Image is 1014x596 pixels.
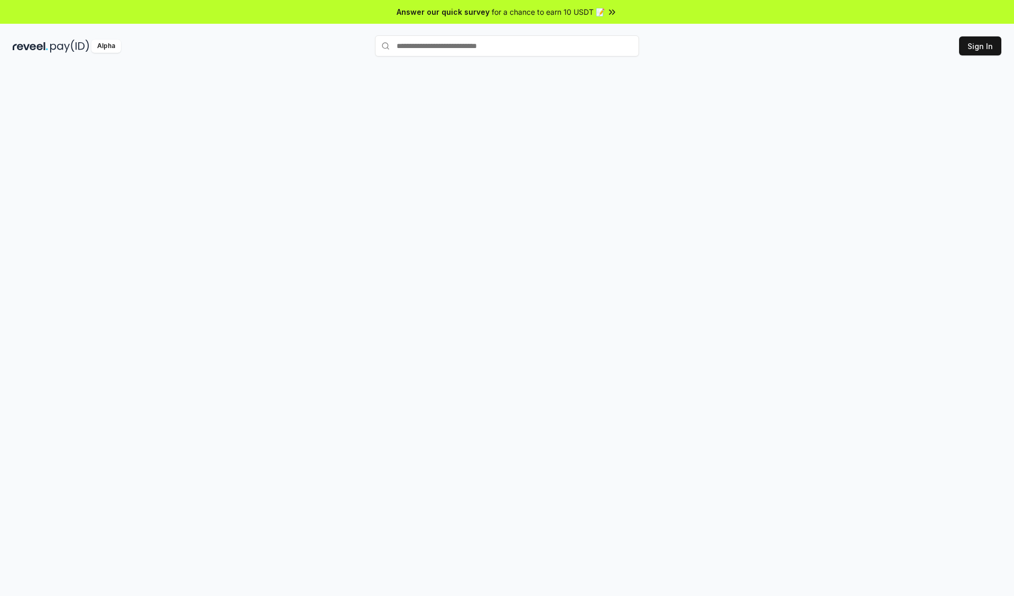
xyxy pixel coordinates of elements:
div: Alpha [91,40,121,53]
span: for a chance to earn 10 USDT 📝 [492,6,605,17]
img: pay_id [50,40,89,53]
button: Sign In [959,36,1001,55]
span: Answer our quick survey [397,6,490,17]
img: reveel_dark [13,40,48,53]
